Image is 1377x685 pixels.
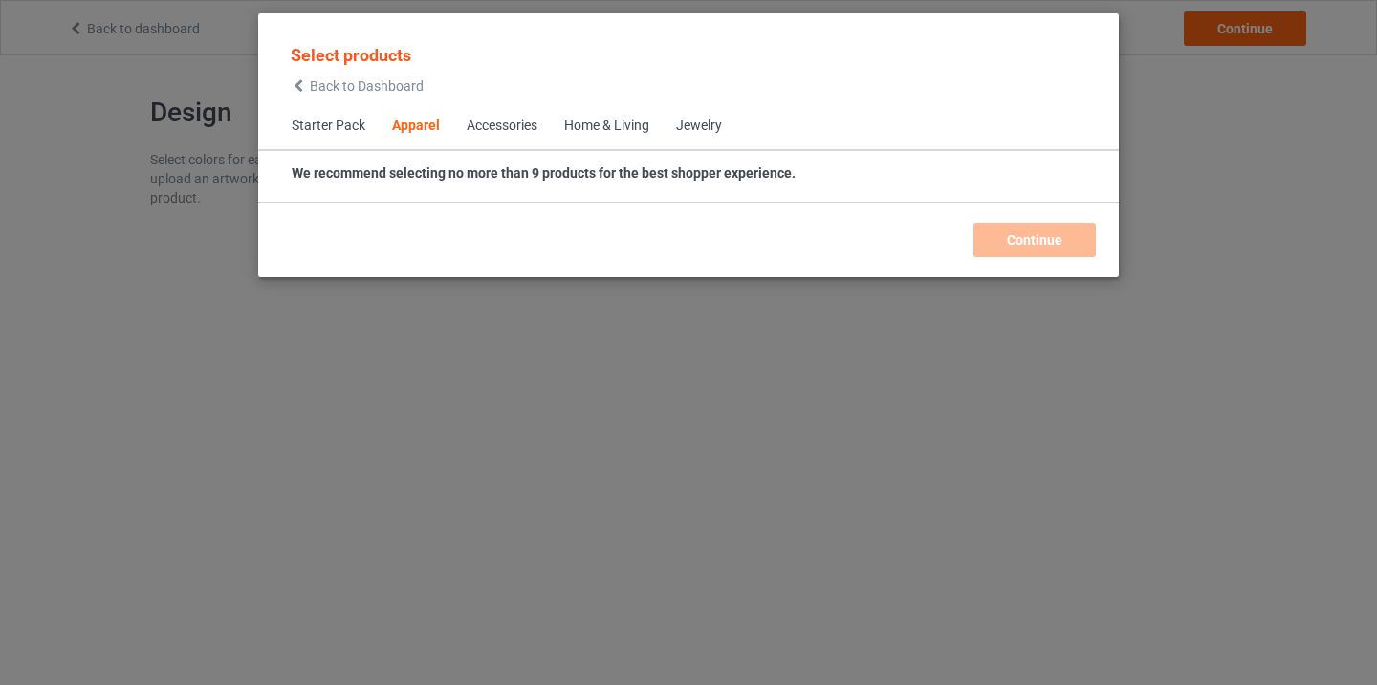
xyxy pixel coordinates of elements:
[676,117,722,136] div: Jewelry
[278,103,379,149] span: Starter Pack
[291,45,411,65] span: Select products
[564,117,649,136] div: Home & Living
[467,117,537,136] div: Accessories
[310,78,424,94] span: Back to Dashboard
[292,165,796,181] strong: We recommend selecting no more than 9 products for the best shopper experience.
[392,117,440,136] div: Apparel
